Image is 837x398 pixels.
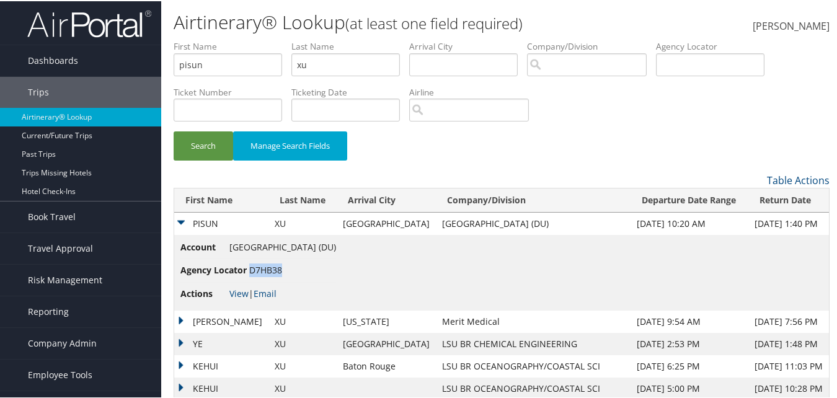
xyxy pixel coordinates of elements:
[527,39,656,51] label: Company/Division
[229,286,277,298] span: |
[174,8,611,34] h1: Airtinerary® Lookup
[631,332,748,354] td: [DATE] 2:53 PM
[28,327,97,358] span: Company Admin
[436,332,631,354] td: LSU BR CHEMICAL ENGINEERING
[174,332,268,354] td: YE
[174,354,268,376] td: KEHUI
[28,200,76,231] span: Book Travel
[337,354,436,376] td: Baton Rouge
[28,76,49,107] span: Trips
[291,85,409,97] label: Ticketing Date
[337,211,436,234] td: [GEOGRAPHIC_DATA]
[180,239,227,253] span: Account
[409,85,538,97] label: Airline
[748,354,829,376] td: [DATE] 11:03 PM
[337,187,436,211] th: Arrival City: activate to sort column ascending
[337,332,436,354] td: [GEOGRAPHIC_DATA]
[656,39,774,51] label: Agency Locator
[268,332,337,354] td: XU
[268,211,337,234] td: XU
[174,211,268,234] td: PISUN
[28,44,78,75] span: Dashboards
[268,309,337,332] td: XU
[174,130,233,159] button: Search
[748,332,829,354] td: [DATE] 1:48 PM
[28,263,102,294] span: Risk Management
[180,262,247,276] span: Agency Locator
[233,130,347,159] button: Manage Search Fields
[436,187,631,211] th: Company/Division
[436,309,631,332] td: Merit Medical
[631,211,748,234] td: [DATE] 10:20 AM
[345,12,523,32] small: (at least one field required)
[268,354,337,376] td: XU
[174,309,268,332] td: [PERSON_NAME]
[268,187,337,211] th: Last Name: activate to sort column ascending
[174,85,291,97] label: Ticket Number
[753,18,830,32] span: [PERSON_NAME]
[337,309,436,332] td: [US_STATE]
[631,354,748,376] td: [DATE] 6:25 PM
[631,309,748,332] td: [DATE] 9:54 AM
[180,286,227,299] span: Actions
[748,187,829,211] th: Return Date: activate to sort column ascending
[229,286,249,298] a: View
[27,8,151,37] img: airportal-logo.png
[436,354,631,376] td: LSU BR OCEANOGRAPHY/COASTAL SCI
[767,172,830,186] a: Table Actions
[28,358,92,389] span: Employee Tools
[229,240,336,252] span: [GEOGRAPHIC_DATA] (DU)
[174,187,268,211] th: First Name: activate to sort column ascending
[291,39,409,51] label: Last Name
[436,211,631,234] td: [GEOGRAPHIC_DATA] (DU)
[631,187,748,211] th: Departure Date Range: activate to sort column ascending
[748,309,829,332] td: [DATE] 7:56 PM
[409,39,527,51] label: Arrival City
[748,211,829,234] td: [DATE] 1:40 PM
[249,263,282,275] span: D7HB38
[254,286,277,298] a: Email
[28,232,93,263] span: Travel Approval
[174,39,291,51] label: First Name
[28,295,69,326] span: Reporting
[753,6,830,45] a: [PERSON_NAME]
